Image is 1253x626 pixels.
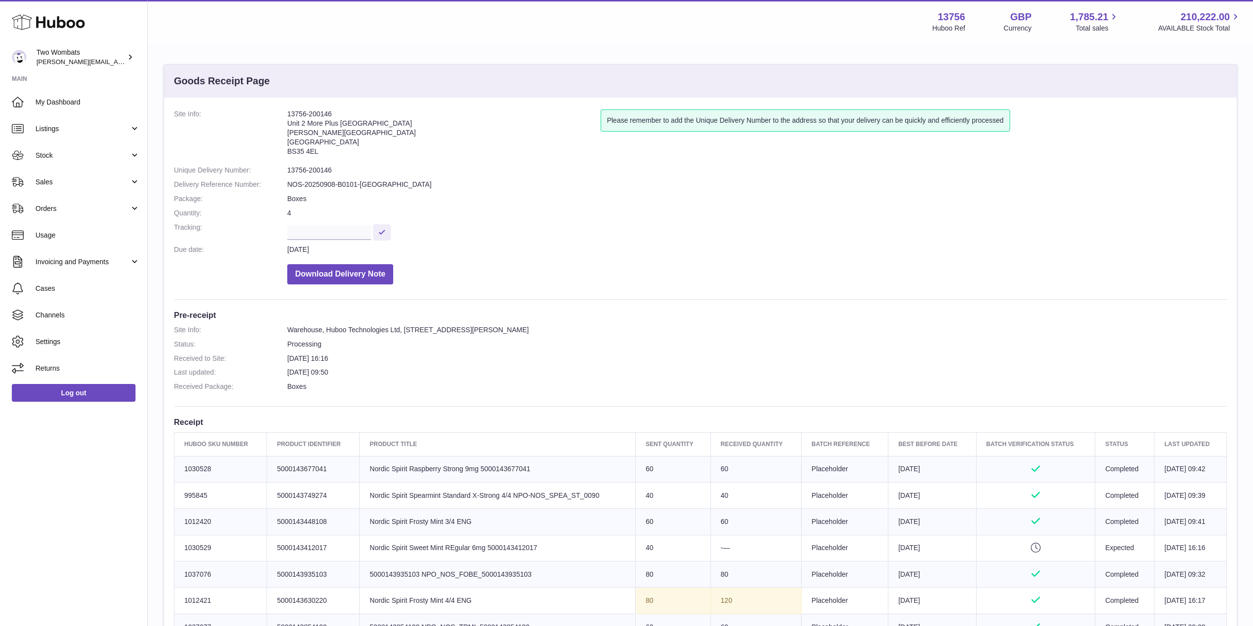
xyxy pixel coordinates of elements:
[287,245,1227,254] dd: [DATE]
[267,535,360,561] td: 5000143412017
[802,433,888,456] th: Batch Reference
[287,382,1227,391] dd: Boxes
[35,257,130,267] span: Invoicing and Payments
[932,24,965,33] div: Huboo Ref
[1076,24,1119,33] span: Total sales
[287,368,1227,377] dd: [DATE] 09:50
[174,180,287,189] dt: Delivery Reference Number:
[802,509,888,535] td: Placeholder
[888,588,976,614] td: [DATE]
[888,561,976,588] td: [DATE]
[636,482,711,508] td: 40
[174,535,267,561] td: 1030529
[1154,509,1227,535] td: [DATE] 09:41
[287,109,601,161] address: 13756-200146 Unit 2 More Plus [GEOGRAPHIC_DATA] [PERSON_NAME][GEOGRAPHIC_DATA] [GEOGRAPHIC_DATA] ...
[287,340,1227,349] dd: Processing
[35,364,140,373] span: Returns
[711,561,801,588] td: 80
[174,245,287,254] dt: Due date:
[636,588,711,614] td: 80
[174,325,287,335] dt: Site Info:
[1070,10,1109,24] span: 1,785.21
[174,561,267,588] td: 1037076
[12,50,27,65] img: philip.carroll@twowombats.com
[360,456,636,482] td: Nordic Spirit Raspberry Strong 9mg 5000143677041
[174,433,267,456] th: Huboo SKU Number
[636,561,711,588] td: 80
[35,337,140,347] span: Settings
[360,482,636,508] td: Nordic Spirit Spearmint Standard X-Strong 4/4 NPO-NOS_SPEA_ST_0090
[938,10,965,24] strong: 13756
[1154,433,1227,456] th: Last updated
[174,417,1227,427] h3: Receipt
[1158,24,1241,33] span: AVAILABLE Stock Total
[174,223,287,240] dt: Tracking:
[1154,482,1227,508] td: [DATE] 09:39
[1095,482,1154,508] td: Completed
[174,74,270,88] h3: Goods Receipt Page
[1154,535,1227,561] td: [DATE] 16:16
[1070,10,1120,33] a: 1,785.21 Total sales
[174,194,287,204] dt: Package:
[1181,10,1230,24] span: 210,222.00
[802,588,888,614] td: Placeholder
[711,535,801,561] td: -—
[1158,10,1241,33] a: 210,222.00 AVAILABLE Stock Total
[267,509,360,535] td: 5000143448108
[711,482,801,508] td: 40
[1095,509,1154,535] td: Completed
[36,58,250,66] span: [PERSON_NAME][EMAIL_ADDRESS][PERSON_NAME][DOMAIN_NAME]
[174,456,267,482] td: 1030528
[287,180,1227,189] dd: NOS-20250908-B0101-[GEOGRAPHIC_DATA]
[802,535,888,561] td: Placeholder
[35,204,130,213] span: Orders
[287,194,1227,204] dd: Boxes
[267,456,360,482] td: 5000143677041
[287,264,393,284] button: Download Delivery Note
[636,535,711,561] td: 40
[174,354,287,363] dt: Received to Site:
[174,482,267,508] td: 995845
[1095,433,1154,456] th: Status
[35,151,130,160] span: Stock
[287,209,1227,218] dd: 4
[888,456,976,482] td: [DATE]
[1095,561,1154,588] td: Completed
[174,340,287,349] dt: Status:
[174,109,287,161] dt: Site Info:
[267,588,360,614] td: 5000143630220
[360,535,636,561] td: Nordic Spirit Sweet Mint REgular 6mg 5000143412017
[1095,588,1154,614] td: Completed
[888,433,976,456] th: Best Before Date
[174,588,267,614] td: 1012421
[267,482,360,508] td: 5000143749274
[360,561,636,588] td: 5000143935103 NPO_NOS_FOBE_5000143935103
[174,509,267,535] td: 1012420
[174,382,287,391] dt: Received Package:
[1095,456,1154,482] td: Completed
[287,166,1227,175] dd: 13756-200146
[267,433,360,456] th: Product Identifier
[35,311,140,320] span: Channels
[174,209,287,218] dt: Quantity:
[711,588,801,614] td: 120
[35,177,130,187] span: Sales
[636,456,711,482] td: 60
[888,509,976,535] td: [DATE]
[601,109,1010,132] div: Please remember to add the Unique Delivery Number to the address so that your delivery can be qui...
[636,433,711,456] th: Sent Quantity
[1010,10,1031,24] strong: GBP
[1154,456,1227,482] td: [DATE] 09:42
[360,588,636,614] td: Nordic Spirit Frosty Mint 4/4 ENG
[1154,561,1227,588] td: [DATE] 09:32
[888,482,976,508] td: [DATE]
[802,482,888,508] td: Placeholder
[802,561,888,588] td: Placeholder
[1154,588,1227,614] td: [DATE] 16:17
[174,166,287,175] dt: Unique Delivery Number:
[1004,24,1032,33] div: Currency
[636,509,711,535] td: 60
[360,509,636,535] td: Nordic Spirit Frosty Mint 3/4 ENG
[35,98,140,107] span: My Dashboard
[1095,535,1154,561] td: Expected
